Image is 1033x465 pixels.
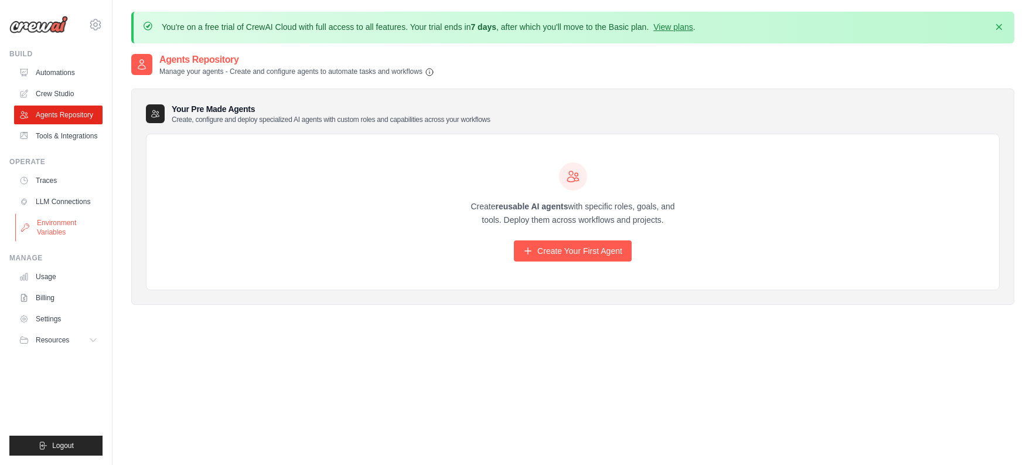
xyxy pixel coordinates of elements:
p: Create, configure and deploy specialized AI agents with custom roles and capabilities across your... [172,115,490,124]
button: Resources [14,331,103,349]
div: Build [9,49,103,59]
strong: 7 days [471,22,496,32]
a: Automations [14,63,103,82]
h2: Agents Repository [159,53,434,67]
a: Billing [14,288,103,307]
span: Resources [36,335,69,345]
p: You're on a free trial of CrewAI Cloud with full access to all features. Your trial ends in , aft... [162,21,696,33]
span: Logout [52,441,74,450]
a: Agents Repository [14,106,103,124]
button: Logout [9,436,103,456]
a: Crew Studio [14,84,103,103]
a: Settings [14,310,103,328]
h3: Your Pre Made Agents [172,103,490,124]
img: Logo [9,16,68,33]
div: Operate [9,157,103,167]
p: Manage your agents - Create and configure agents to automate tasks and workflows [159,67,434,77]
a: Create Your First Agent [514,240,632,262]
div: Manage [9,253,103,263]
a: Traces [14,171,103,190]
strong: reusable AI agents [495,202,568,211]
a: Usage [14,267,103,286]
a: Environment Variables [15,213,104,242]
a: View plans [653,22,693,32]
p: Create with specific roles, goals, and tools. Deploy them across workflows and projects. [461,200,686,227]
a: LLM Connections [14,192,103,211]
a: Tools & Integrations [14,127,103,145]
